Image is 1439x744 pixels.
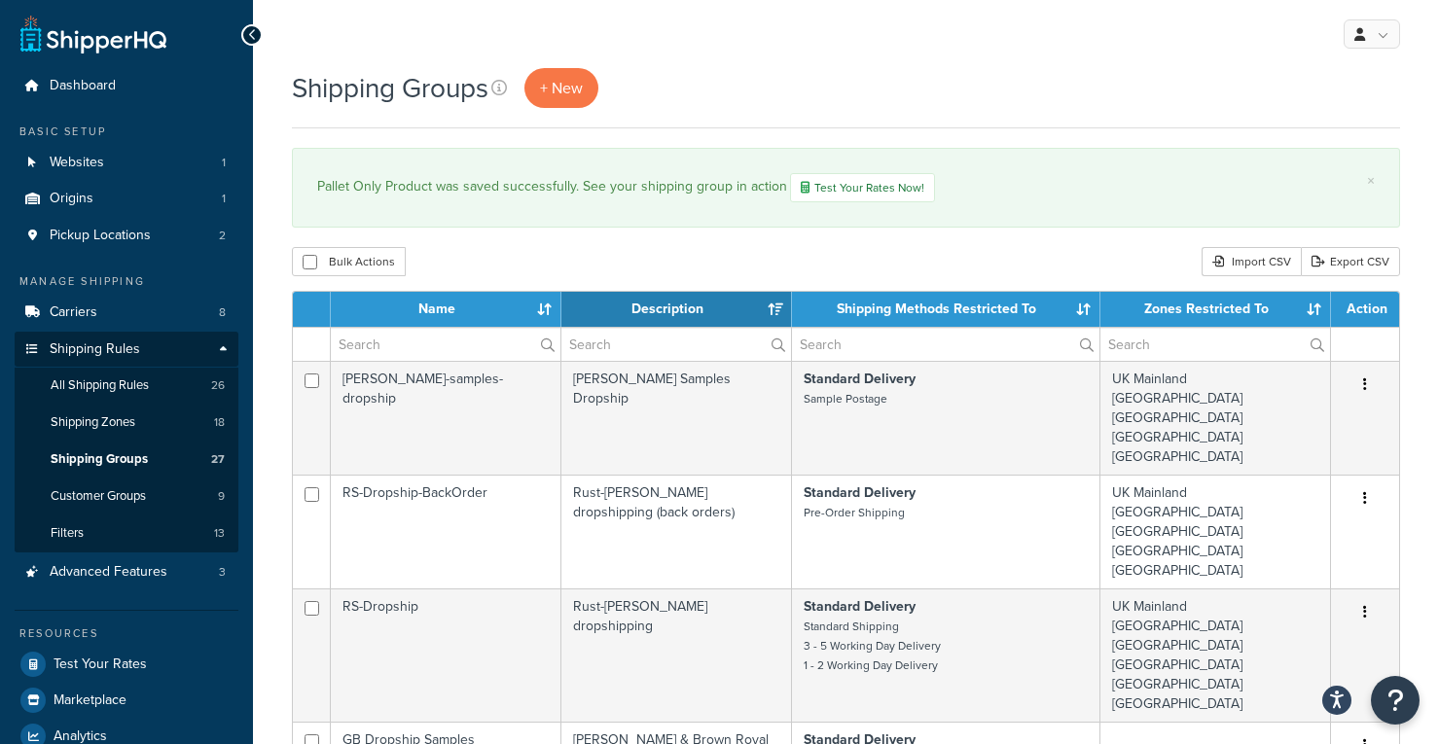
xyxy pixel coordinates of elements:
span: Customer Groups [51,488,146,505]
small: Sample Postage [804,390,887,407]
span: 3 [219,564,226,581]
span: 8 [219,304,226,321]
a: + New [524,68,598,108]
a: Shipping Zones 18 [15,405,238,441]
span: Advanced Features [50,564,167,581]
a: ShipperHQ Home [20,15,166,53]
li: Origins [15,181,238,217]
a: × [1367,173,1375,189]
li: Shipping Rules [15,332,238,553]
a: Pickup Locations 2 [15,218,238,254]
li: Shipping Zones [15,405,238,441]
th: Shipping Methods Restricted To: activate to sort column ascending [792,292,1100,327]
h1: Shipping Groups [292,69,488,107]
li: Pickup Locations [15,218,238,254]
th: Zones Restricted To: activate to sort column ascending [1100,292,1331,327]
span: 26 [211,377,225,394]
div: Basic Setup [15,124,238,140]
span: Shipping Rules [50,341,140,358]
small: Standard Shipping 3 - 5 Working Day Delivery 1 - 2 Working Day Delivery [804,618,941,674]
li: Customer Groups [15,478,238,514]
span: Pickup Locations [50,228,151,244]
a: Filters 13 [15,515,238,551]
input: Search [331,328,560,361]
strong: Standard Delivery [804,482,916,503]
span: 1 [222,191,226,207]
a: All Shipping Rules 26 [15,368,238,404]
li: Advanced Features [15,554,238,590]
span: Dashboard [50,78,116,94]
span: 1 [222,155,226,171]
strong: Standard Delivery [804,596,916,617]
a: Customer Groups 9 [15,478,238,514]
small: Pre-Order Shipping [804,504,905,521]
div: Manage Shipping [15,273,238,290]
th: Name: activate to sort column ascending [331,292,561,327]
a: Test Your Rates [15,647,238,682]
span: 18 [214,414,225,431]
span: 9 [218,488,225,505]
span: Origins [50,191,93,207]
input: Search [561,328,791,361]
a: Shipping Groups 27 [15,442,238,478]
li: Shipping Groups [15,442,238,478]
td: Rust-[PERSON_NAME] dropshipping (back orders) [561,475,792,588]
li: Filters [15,515,238,551]
input: Search [792,328,1099,361]
span: Test Your Rates [54,656,147,673]
td: UK Mainland [GEOGRAPHIC_DATA] [GEOGRAPHIC_DATA] [GEOGRAPHIC_DATA] [GEOGRAPHIC_DATA] [1100,361,1331,475]
td: [PERSON_NAME]-samples-dropship [331,361,561,475]
span: Websites [50,155,104,171]
a: Shipping Rules [15,332,238,368]
span: 13 [214,525,225,542]
li: All Shipping Rules [15,368,238,404]
a: Origins 1 [15,181,238,217]
td: UK Mainland [GEOGRAPHIC_DATA] [GEOGRAPHIC_DATA] [GEOGRAPHIC_DATA] [GEOGRAPHIC_DATA] [1100,475,1331,588]
td: Rust-[PERSON_NAME] dropshipping [561,588,792,722]
a: Carriers 8 [15,295,238,331]
button: Open Resource Center [1371,676,1420,725]
span: Carriers [50,304,97,321]
span: Marketplace [54,692,126,709]
span: Shipping Groups [51,451,148,468]
strong: Standard Delivery [804,369,916,389]
th: Action [1331,292,1399,327]
span: Shipping Zones [51,414,135,431]
span: 2 [219,228,226,244]
div: Import CSV [1202,247,1301,276]
th: Description: activate to sort column ascending [561,292,792,327]
div: Pallet Only Product was saved successfully. See your shipping group in action [317,173,1375,202]
span: 27 [211,451,225,468]
a: Dashboard [15,68,238,104]
div: Resources [15,625,238,642]
span: + New [540,77,583,99]
a: Export CSV [1301,247,1400,276]
td: UK Mainland [GEOGRAPHIC_DATA] [GEOGRAPHIC_DATA] [GEOGRAPHIC_DATA] [GEOGRAPHIC_DATA] [GEOGRAPHIC_D... [1100,588,1331,722]
button: Bulk Actions [292,247,406,276]
span: All Shipping Rules [51,377,149,394]
td: RS-Dropship-BackOrder [331,475,561,588]
a: Advanced Features 3 [15,554,238,590]
a: Test Your Rates Now! [790,173,935,202]
li: Websites [15,145,238,181]
a: Websites 1 [15,145,238,181]
li: Carriers [15,295,238,331]
input: Search [1100,328,1330,361]
a: Marketplace [15,683,238,718]
span: Filters [51,525,84,542]
td: RS-Dropship [331,588,561,722]
td: [PERSON_NAME] Samples Dropship [561,361,792,475]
